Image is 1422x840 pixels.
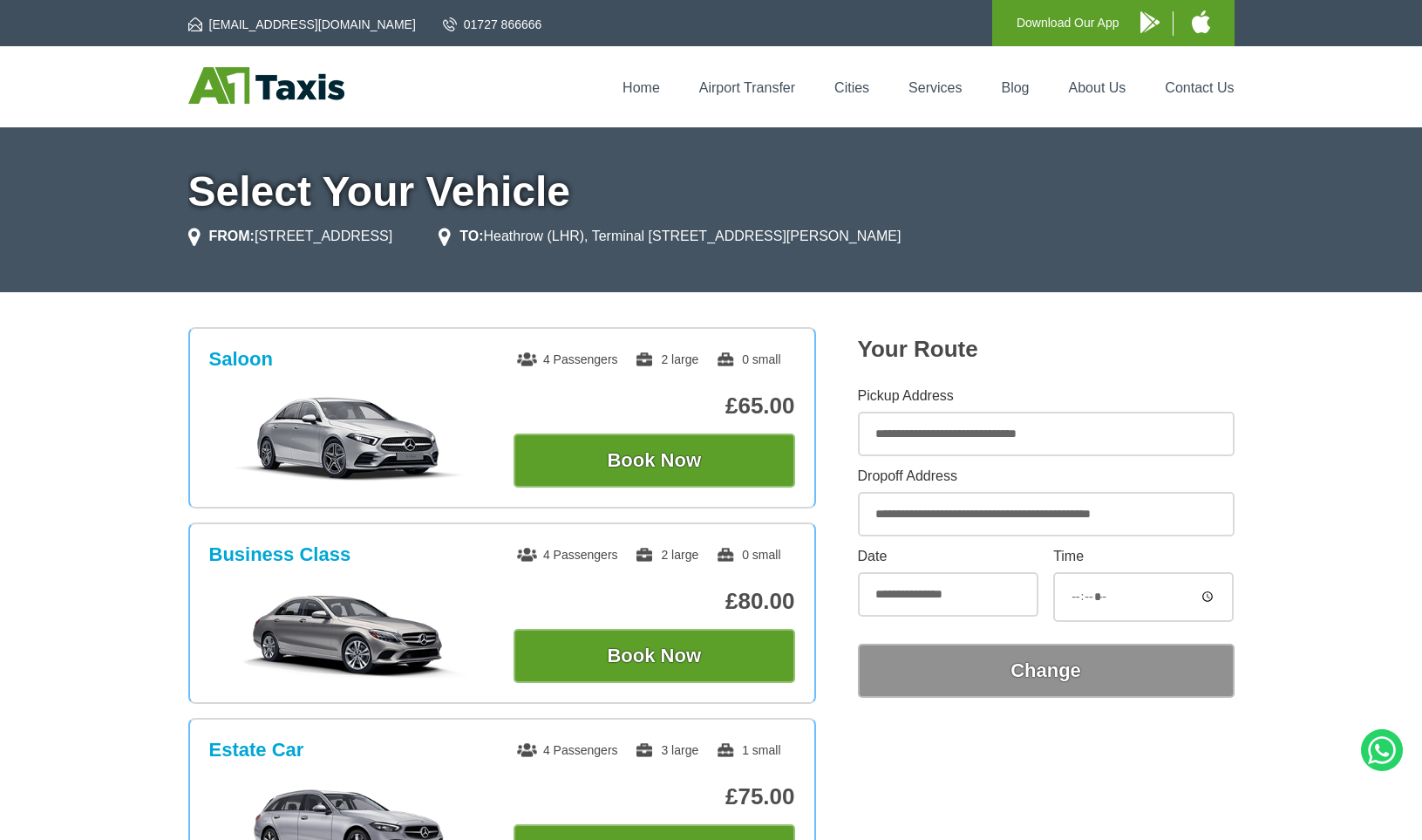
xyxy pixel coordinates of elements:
label: Pickup Address [858,389,1235,403]
img: Business Class [218,591,480,678]
a: Airport Transfer [699,80,795,95]
span: 4 Passengers [517,743,618,757]
strong: FROM: [209,229,255,243]
h3: Saloon [209,348,273,371]
img: A1 Taxis iPhone App [1192,10,1210,33]
span: 0 small [716,548,780,562]
a: 01727 866666 [443,16,542,33]
a: Home [623,80,660,95]
span: 3 large [635,743,698,757]
p: £80.00 [514,588,795,615]
button: Book Now [514,434,795,488]
label: Dropoff Address [858,469,1235,483]
span: 0 small [716,352,780,366]
p: £75.00 [514,783,795,810]
span: 4 Passengers [517,352,618,366]
a: Blog [1001,80,1029,95]
strong: TO: [459,229,483,243]
img: Saloon [218,395,480,482]
h3: Business Class [209,543,351,566]
label: Date [858,550,1038,563]
li: Heathrow (LHR), Terminal [STREET_ADDRESS][PERSON_NAME] [439,226,901,247]
button: Change [858,644,1235,698]
a: [EMAIL_ADDRESS][DOMAIN_NAME] [188,16,416,33]
h3: Estate Car [209,739,304,761]
a: Cities [834,80,869,95]
button: Book Now [514,629,795,683]
label: Time [1053,550,1234,563]
a: Contact Us [1165,80,1234,95]
li: [STREET_ADDRESS] [188,226,393,247]
img: A1 Taxis St Albans LTD [188,67,344,104]
h1: Select Your Vehicle [188,171,1235,213]
span: 2 large [635,548,698,562]
span: 1 small [716,743,780,757]
a: Services [908,80,962,95]
h2: Your Route [858,336,1235,363]
a: About Us [1069,80,1126,95]
span: 2 large [635,352,698,366]
img: A1 Taxis Android App [1140,11,1160,33]
p: £65.00 [514,393,795,420]
span: 4 Passengers [517,548,618,562]
p: Download Our App [1017,12,1119,34]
